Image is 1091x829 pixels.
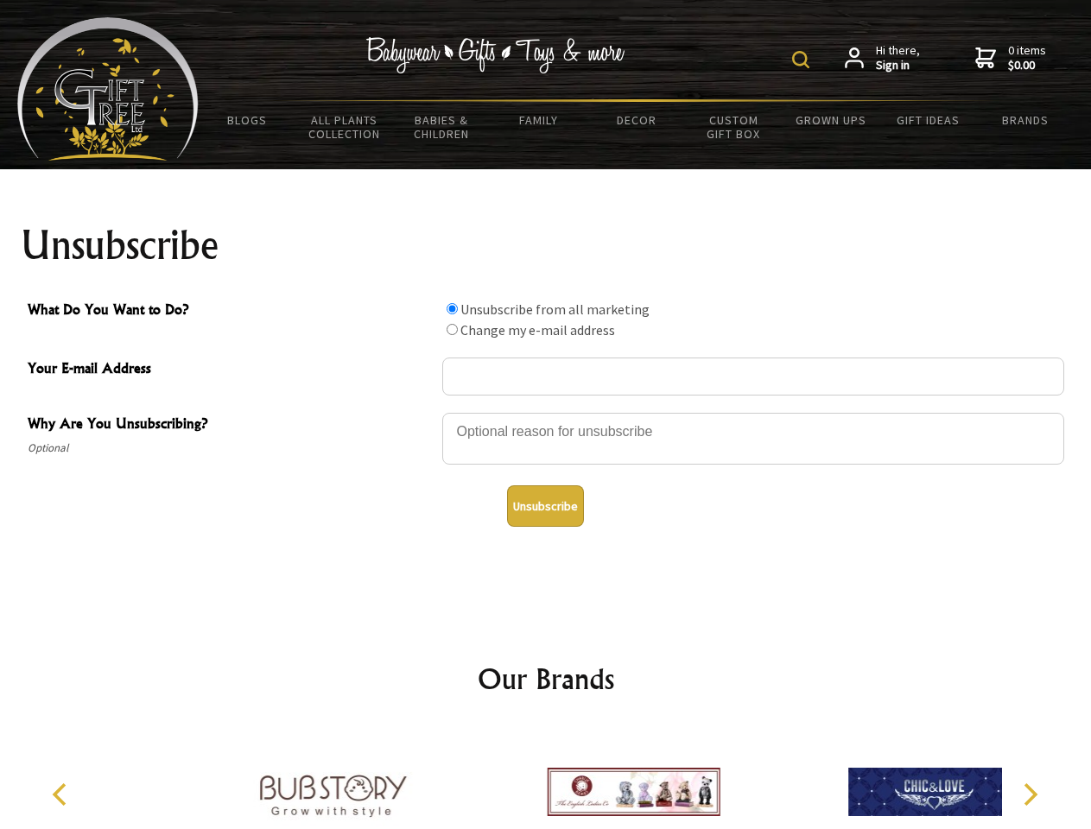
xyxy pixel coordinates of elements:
[447,324,458,335] input: What Do You Want to Do?
[43,775,81,813] button: Previous
[1011,775,1049,813] button: Next
[17,17,199,161] img: Babyware - Gifts - Toys and more...
[1008,58,1046,73] strong: $0.00
[393,102,491,152] a: Babies & Children
[28,299,434,324] span: What Do You Want to Do?
[491,102,588,138] a: Family
[460,301,650,318] label: Unsubscribe from all marketing
[977,102,1075,138] a: Brands
[975,43,1046,73] a: 0 items$0.00
[442,413,1064,465] textarea: Why Are You Unsubscribing?
[685,102,783,152] a: Custom Gift Box
[28,413,434,438] span: Why Are You Unsubscribing?
[442,358,1064,396] input: Your E-mail Address
[447,303,458,314] input: What Do You Want to Do?
[21,225,1071,266] h1: Unsubscribe
[296,102,394,152] a: All Plants Collection
[879,102,977,138] a: Gift Ideas
[782,102,879,138] a: Grown Ups
[28,358,434,383] span: Your E-mail Address
[199,102,296,138] a: BLOGS
[35,658,1057,699] h2: Our Brands
[587,102,685,138] a: Decor
[366,37,625,73] img: Babywear - Gifts - Toys & more
[876,43,920,73] span: Hi there,
[507,485,584,527] button: Unsubscribe
[1008,42,1046,73] span: 0 items
[460,321,615,339] label: Change my e-mail address
[845,43,920,73] a: Hi there,Sign in
[876,58,920,73] strong: Sign in
[28,438,434,459] span: Optional
[792,51,809,68] img: product search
